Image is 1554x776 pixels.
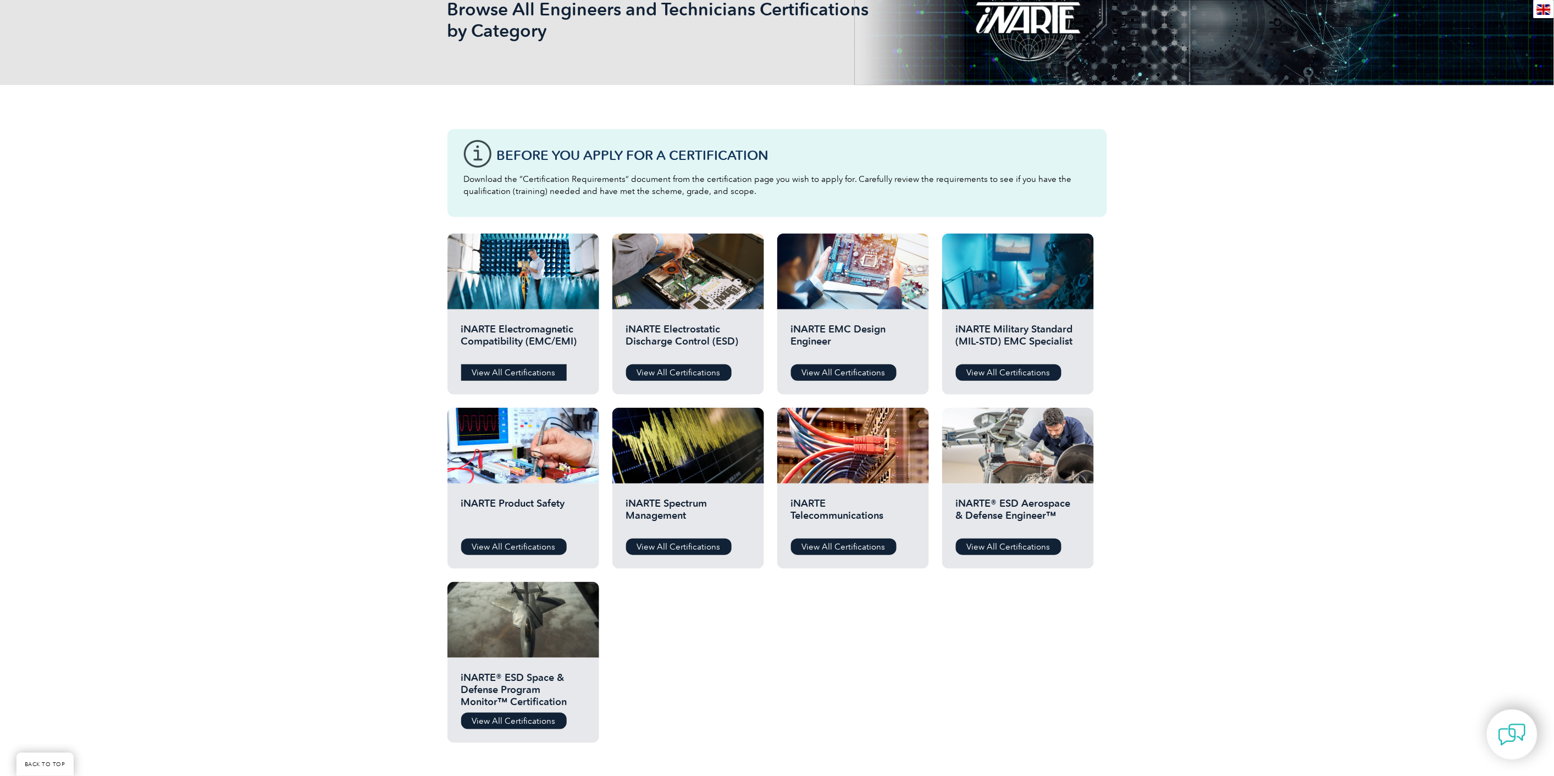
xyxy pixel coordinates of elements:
[956,323,1080,356] h2: iNARTE Military Standard (MIL-STD) EMC Specialist
[16,753,74,776] a: BACK TO TOP
[1498,721,1526,749] img: contact-chat.png
[461,672,585,705] h2: iNARTE® ESD Space & Defense Program Monitor™ Certification
[791,323,915,356] h2: iNARTE EMC Design Engineer
[956,497,1080,530] h2: iNARTE® ESD Aerospace & Defense Engineer™
[626,497,750,530] h2: iNARTE Spectrum Management
[461,713,567,729] a: View All Certifications
[1537,4,1551,15] img: en
[791,539,897,555] a: View All Certifications
[497,148,1091,162] h3: Before You Apply For a Certification
[461,539,567,555] a: View All Certifications
[956,539,1061,555] a: View All Certifications
[461,497,585,530] h2: iNARTE Product Safety
[626,539,732,555] a: View All Certifications
[461,323,585,356] h2: iNARTE Electromagnetic Compatibility (EMC/EMI)
[791,364,897,381] a: View All Certifications
[464,173,1091,197] p: Download the “Certification Requirements” document from the certification page you wish to apply ...
[626,364,732,381] a: View All Certifications
[461,364,567,381] a: View All Certifications
[791,497,915,530] h2: iNARTE Telecommunications
[626,323,750,356] h2: iNARTE Electrostatic Discharge Control (ESD)
[956,364,1061,381] a: View All Certifications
